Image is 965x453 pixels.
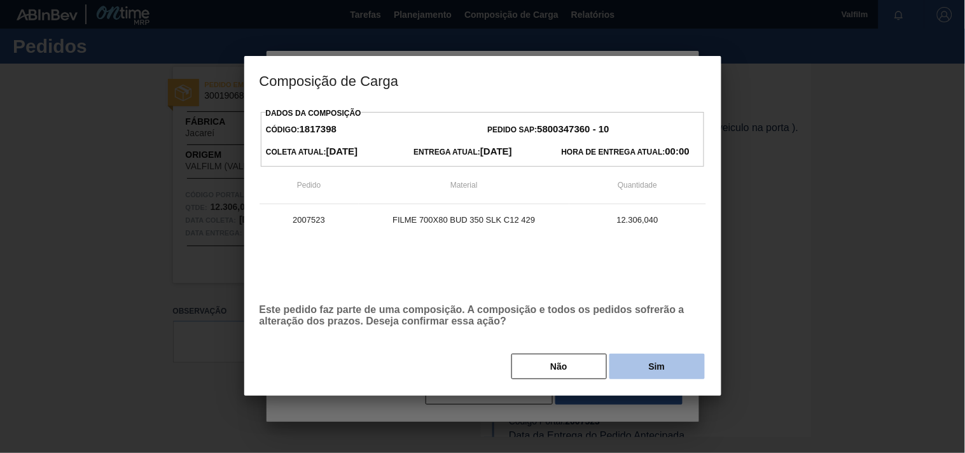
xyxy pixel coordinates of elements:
[359,204,569,236] td: FILME 700X80 BUD 350 SLK C12 429
[450,181,478,190] span: Material
[326,146,358,157] strong: [DATE]
[266,125,337,134] span: Código:
[538,123,609,134] strong: 5800347360 - 10
[609,354,705,379] button: Sim
[260,204,359,236] td: 2007523
[480,146,512,157] strong: [DATE]
[260,304,706,327] p: Este pedido faz parte de uma composição. A composição e todos os pedidos sofrerão a alteração dos...
[266,109,361,118] label: Dados da Composição
[297,181,321,190] span: Pedido
[300,123,337,134] strong: 1817398
[244,56,721,104] h3: Composição de Carga
[569,204,706,236] td: 12.306,040
[665,146,690,157] strong: 00:00
[488,125,609,134] span: Pedido SAP:
[511,354,607,379] button: Não
[618,181,657,190] span: Quantidade
[266,148,358,157] span: Coleta Atual:
[413,148,512,157] span: Entrega Atual:
[562,148,690,157] span: Hora de Entrega Atual:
